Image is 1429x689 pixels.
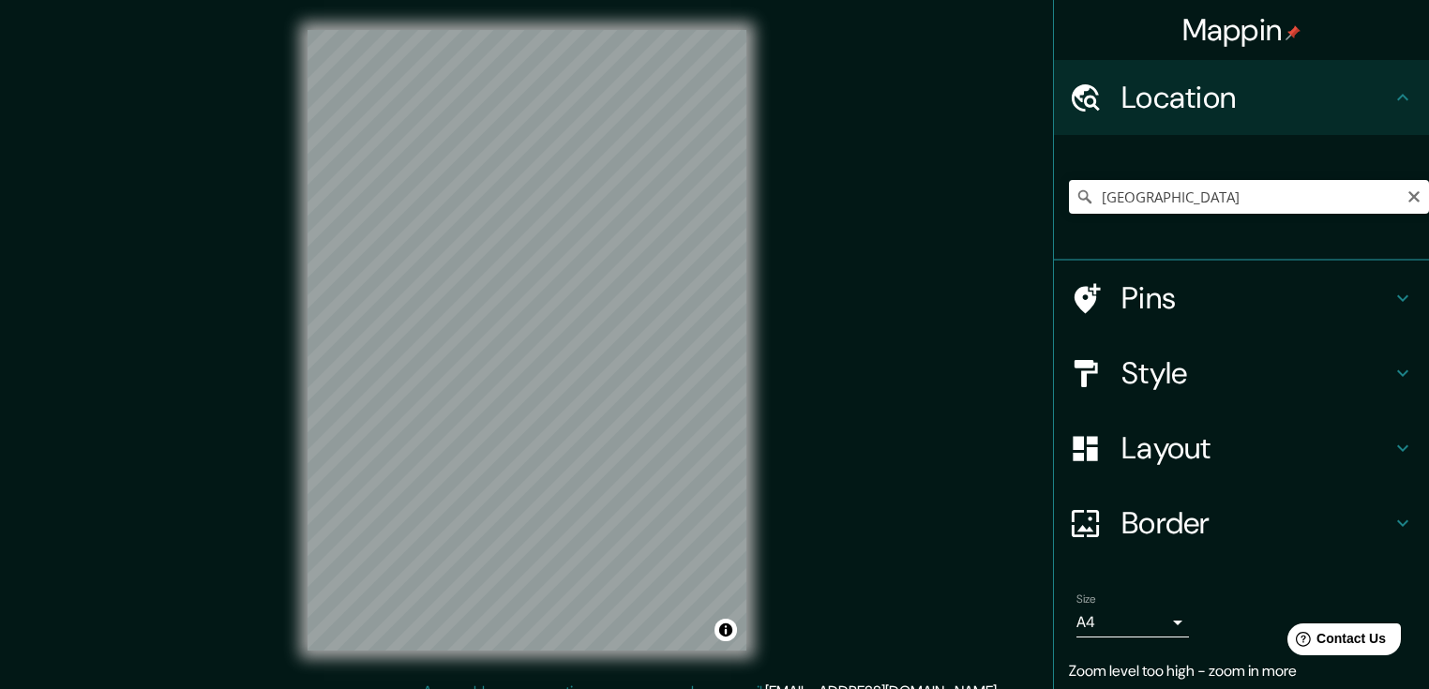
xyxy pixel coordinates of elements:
[1121,354,1391,392] h4: Style
[1076,592,1096,607] label: Size
[1069,660,1414,682] p: Zoom level too high - zoom in more
[308,30,746,651] canvas: Map
[1121,429,1391,467] h4: Layout
[1054,336,1429,411] div: Style
[1121,504,1391,542] h4: Border
[1406,187,1421,204] button: Clear
[1121,79,1391,116] h4: Location
[1054,60,1429,135] div: Location
[714,619,737,641] button: Toggle attribution
[1069,180,1429,214] input: Pick your city or area
[1286,25,1301,40] img: pin-icon.png
[1121,279,1391,317] h4: Pins
[1054,486,1429,561] div: Border
[1054,261,1429,336] div: Pins
[1262,616,1408,668] iframe: Help widget launcher
[1054,411,1429,486] div: Layout
[1182,11,1301,49] h4: Mappin
[1076,607,1189,637] div: A4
